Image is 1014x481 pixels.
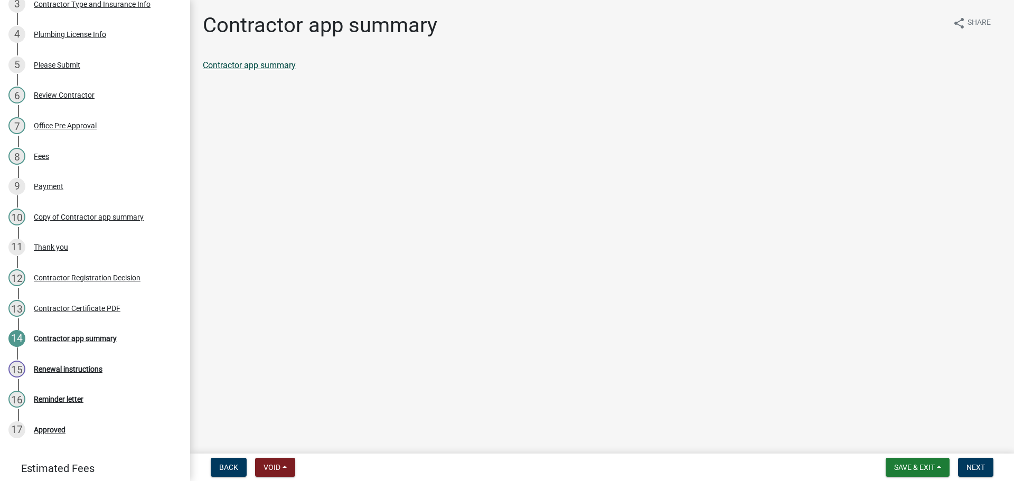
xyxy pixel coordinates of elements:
div: 15 [8,361,25,378]
div: 6 [8,87,25,103]
div: Copy of Contractor app summary [34,213,144,221]
button: Back [211,458,247,477]
div: 4 [8,26,25,43]
span: Void [264,463,280,471]
a: Estimated Fees [8,458,173,479]
div: 11 [8,239,25,256]
div: Reminder letter [34,395,83,403]
a: Contractor app summary [203,60,296,70]
div: Fees [34,153,49,160]
div: Contractor app summary [34,335,117,342]
button: shareShare [944,13,999,33]
i: share [953,17,965,30]
span: Back [219,463,238,471]
div: 16 [8,391,25,408]
div: Thank you [34,243,68,251]
div: 9 [8,178,25,195]
div: 7 [8,117,25,134]
div: 14 [8,330,25,347]
div: Payment [34,183,63,190]
div: 13 [8,300,25,317]
div: Please Submit [34,61,80,69]
div: 17 [8,421,25,438]
span: Share [968,17,991,30]
span: Save & Exit [894,463,935,471]
button: Next [958,458,993,477]
div: 5 [8,56,25,73]
div: Plumbing License Info [34,31,106,38]
span: Next [966,463,985,471]
div: 10 [8,209,25,225]
div: Office Pre Approval [34,122,97,129]
div: Review Contractor [34,91,95,99]
div: Renewal instructions [34,365,102,373]
h1: Contractor app summary [203,13,437,38]
div: Contractor Certificate PDF [34,305,120,312]
div: Contractor Type and Insurance Info [34,1,151,8]
button: Void [255,458,295,477]
div: 8 [8,148,25,165]
div: Contractor Registration Decision [34,274,140,281]
div: Approved [34,426,65,433]
div: 12 [8,269,25,286]
button: Save & Exit [886,458,950,477]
